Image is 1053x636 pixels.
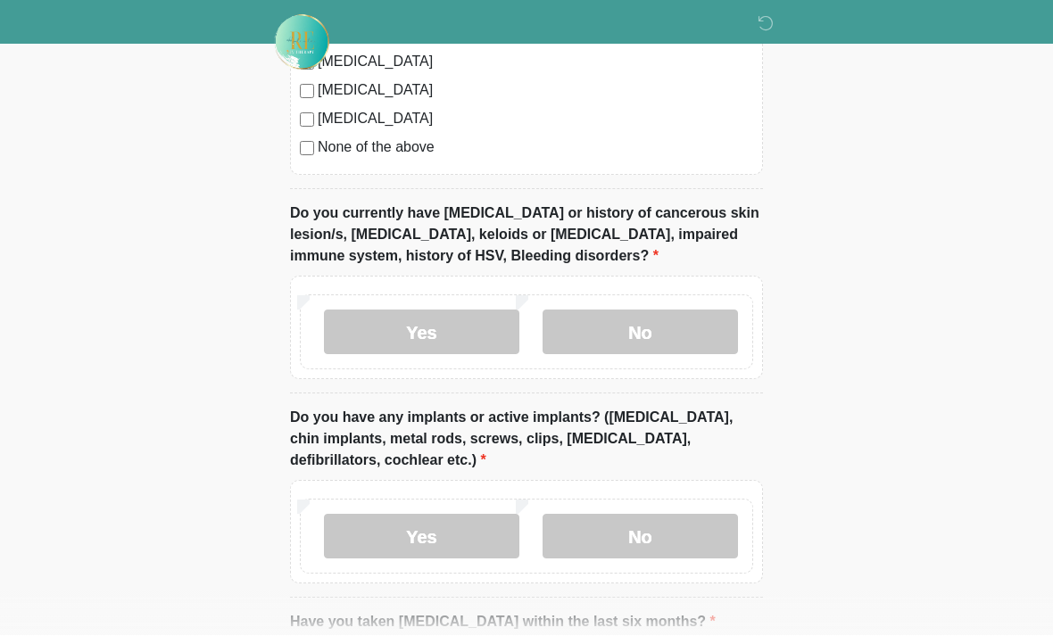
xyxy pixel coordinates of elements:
[290,203,763,268] label: Do you currently have [MEDICAL_DATA] or history of cancerous skin lesion/s, [MEDICAL_DATA], keloi...
[324,310,519,355] label: Yes
[300,142,314,156] input: None of the above
[318,109,753,130] label: [MEDICAL_DATA]
[543,515,738,559] label: No
[318,80,753,102] label: [MEDICAL_DATA]
[300,85,314,99] input: [MEDICAL_DATA]
[300,113,314,128] input: [MEDICAL_DATA]
[290,408,763,472] label: Do you have any implants or active implants? ([MEDICAL_DATA], chin implants, metal rods, screws, ...
[290,612,716,633] label: Have you taken [MEDICAL_DATA] within the last six months?
[318,137,753,159] label: None of the above
[272,13,331,72] img: Rehydrate Aesthetics & Wellness Logo
[543,310,738,355] label: No
[324,515,519,559] label: Yes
